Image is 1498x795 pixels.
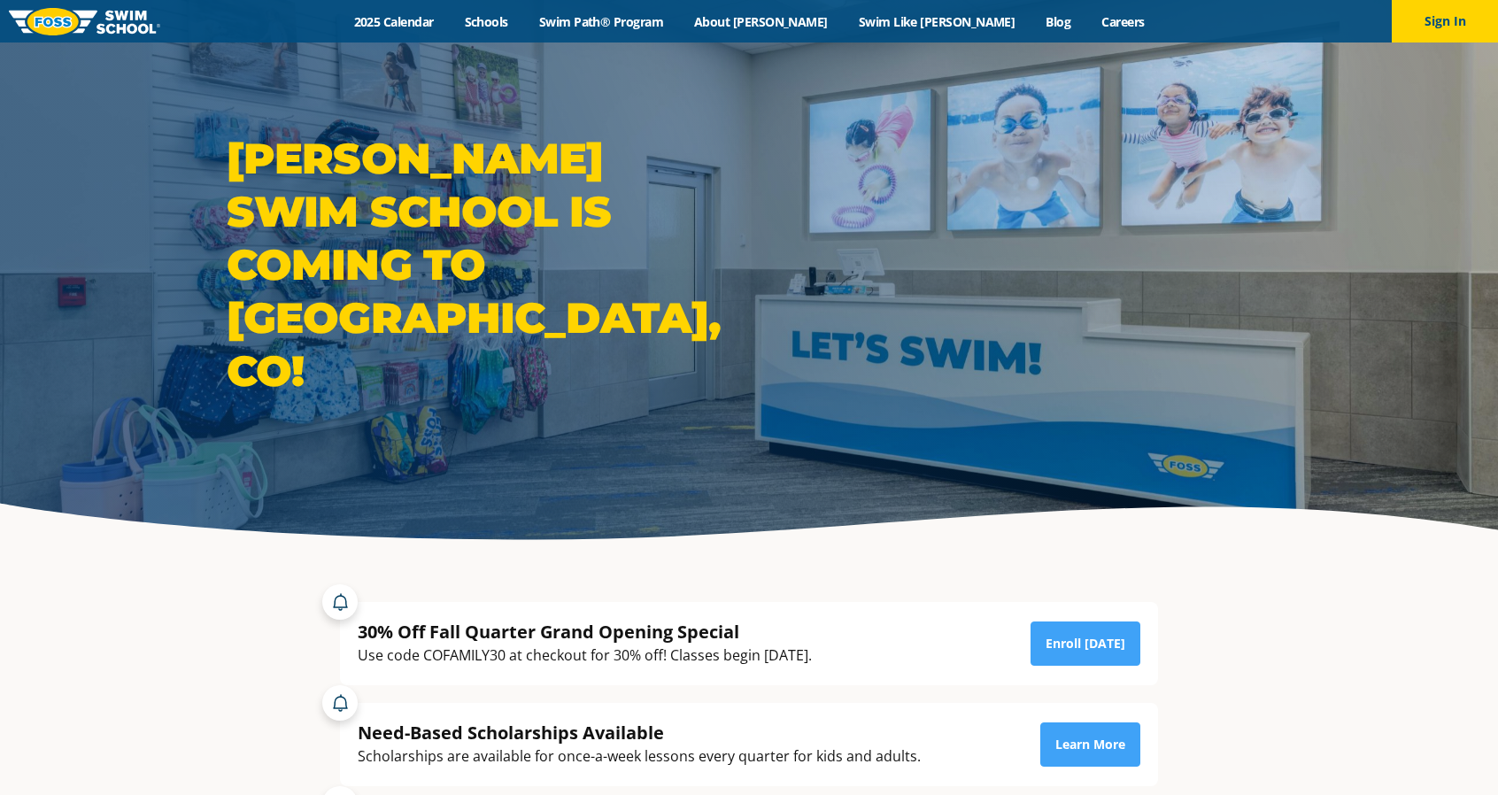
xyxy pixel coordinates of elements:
a: Blog [1031,13,1086,30]
a: 2025 Calendar [338,13,449,30]
a: Careers [1086,13,1160,30]
a: About [PERSON_NAME] [679,13,844,30]
a: Enroll [DATE] [1031,621,1140,666]
a: Schools [449,13,523,30]
h1: [PERSON_NAME] Swim School is coming to [GEOGRAPHIC_DATA], CO! [227,132,740,397]
div: Use code COFAMILY30 at checkout for 30% off! Classes begin [DATE]. [358,644,812,668]
div: 30% Off Fall Quarter Grand Opening Special [358,620,812,644]
a: Swim Like [PERSON_NAME] [843,13,1031,30]
div: Scholarships are available for once-a-week lessons every quarter for kids and adults. [358,745,921,768]
img: FOSS Swim School Logo [9,8,160,35]
a: Swim Path® Program [523,13,678,30]
div: Need-Based Scholarships Available [358,721,921,745]
a: Learn More [1040,722,1140,767]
